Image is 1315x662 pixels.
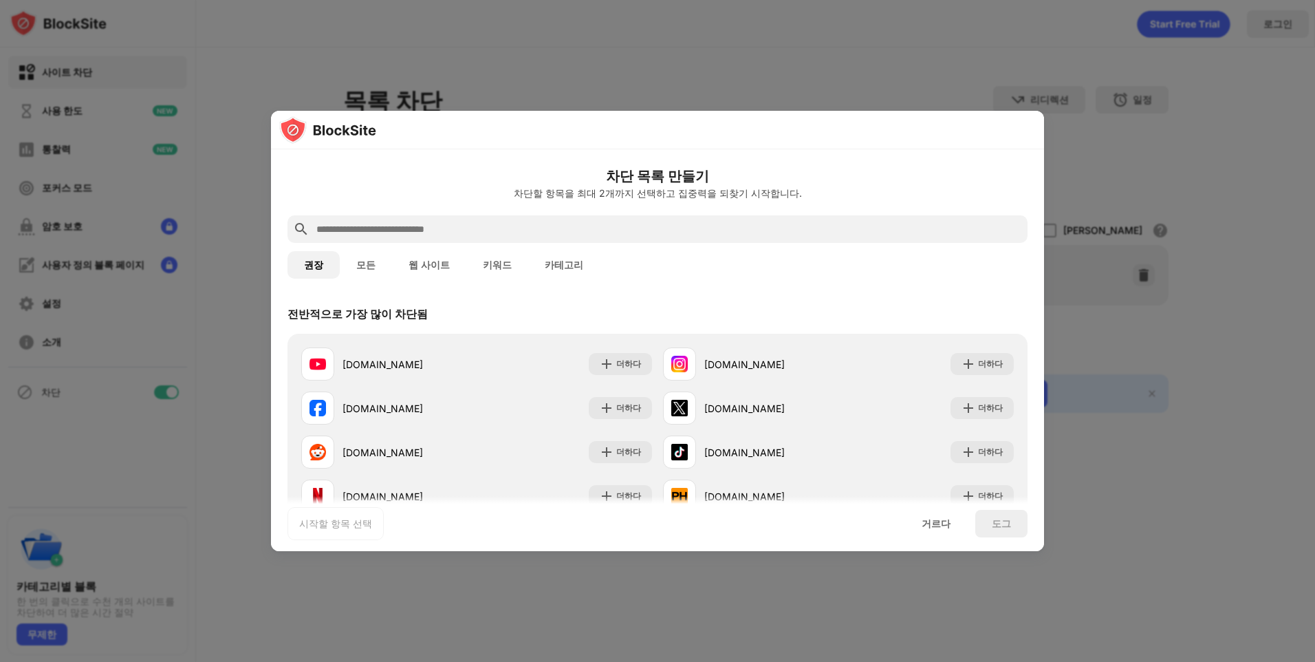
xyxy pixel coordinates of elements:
[704,445,838,460] div: [DOMAIN_NAME]
[978,357,1003,371] div: 더하다
[671,488,688,504] img: favicons
[466,251,528,279] button: 키워드
[978,401,1003,415] div: 더하다
[279,116,376,144] img: logo-blocksite.svg
[287,166,1028,186] h6: 차단 목록 만들기
[299,517,372,531] div: 시작할 항목 선택
[922,518,950,529] div: 거르다
[343,401,477,416] div: [DOMAIN_NAME]
[704,401,838,416] div: [DOMAIN_NAME]
[616,489,641,503] div: 더하다
[392,251,466,279] button: 웹 사이트
[340,251,392,279] button: 모든
[287,188,1028,199] div: 차단할 항목을 최대 2개까지 선택하고 집중력을 되찾기 시작합니다.
[616,445,641,459] div: 더하다
[309,400,326,416] img: favicons
[671,356,688,372] img: favicons
[343,445,477,460] div: [DOMAIN_NAME]
[309,444,326,460] img: favicons
[309,488,326,504] img: favicons
[671,400,688,416] img: favicons
[671,444,688,460] img: favicons
[704,489,838,504] div: [DOMAIN_NAME]
[992,518,1011,529] div: 도그
[287,307,428,322] div: 전반적으로 가장 많이 차단됨
[343,357,477,372] div: [DOMAIN_NAME]
[978,445,1003,459] div: 더하다
[528,251,600,279] button: 카테고리
[704,357,838,372] div: [DOMAIN_NAME]
[978,489,1003,503] div: 더하다
[309,356,326,372] img: favicons
[343,489,477,504] div: [DOMAIN_NAME]
[1032,14,1301,142] iframe: Google 계정으로 로그인 대화상자
[287,251,340,279] button: 권장
[616,357,641,371] div: 더하다
[293,221,309,237] img: search.svg
[616,401,641,415] div: 더하다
